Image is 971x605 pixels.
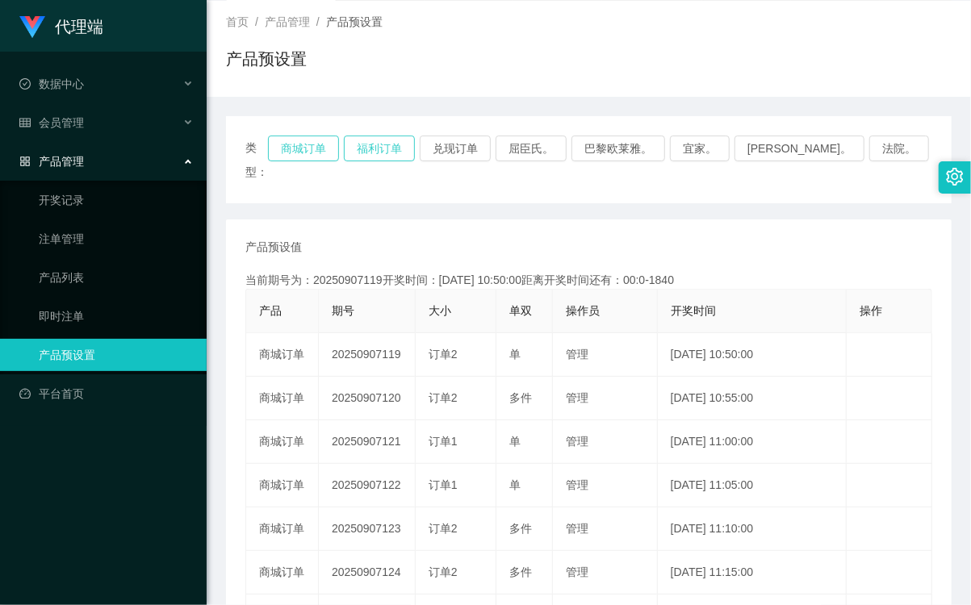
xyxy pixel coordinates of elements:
span: 操作 [860,304,882,317]
span: 首页 [226,15,249,28]
span: 操作员 [566,304,600,317]
button: 商城订单 [268,136,339,161]
td: 20250907124 [319,551,416,595]
span: 订单2 [429,348,458,361]
a: 产品列表 [39,261,194,294]
span: 产品 [259,304,282,317]
i: 图标： check-circle-o [19,78,31,90]
button: 巴黎欧莱雅。 [571,136,665,161]
h1: 产品预设置 [226,47,307,71]
td: 20250907120 [319,377,416,420]
button: [PERSON_NAME]。 [735,136,864,161]
span: 大小 [429,304,451,317]
td: 商城订单 [246,420,319,464]
span: 多件 [509,565,532,578]
td: 商城订单 [246,551,319,595]
span: 单双 [509,304,532,317]
td: 管理 [553,551,658,595]
td: 管理 [553,464,658,507]
a: 即时注单 [39,300,194,332]
td: 商城订单 [246,464,319,507]
td: [DATE] 10:50:00 [658,333,848,377]
div: 当前期号为：20250907119开奖时间：[DATE] 10:50:00距离开奖时间还有：00:0-1840 [245,272,932,289]
button: 福利订单 [344,136,415,161]
span: 多件 [509,522,532,535]
h1: 代理端 [55,1,103,52]
span: 类型： [245,136,268,184]
span: 开奖时间 [671,304,716,317]
a: 开奖记录 [39,184,194,216]
td: [DATE] 11:05:00 [658,464,848,507]
a: 产品预设置 [39,339,194,371]
td: 管理 [553,333,658,377]
img: logo.9652507e.png [19,16,45,39]
td: 商城订单 [246,333,319,377]
span: 订单1 [429,478,458,491]
span: 产品预设值 [245,239,302,256]
a: 注单管理 [39,223,194,255]
td: 管理 [553,507,658,551]
span: 订单2 [429,391,458,404]
i: 图标： table [19,117,31,128]
span: 多件 [509,391,532,404]
span: / [316,15,320,28]
span: 单 [509,348,521,361]
td: 20250907121 [319,420,416,464]
button: 兑现订单 [420,136,491,161]
span: 订单2 [429,522,458,535]
td: 20250907123 [319,507,416,551]
span: 订单1 [429,435,458,448]
span: / [255,15,258,28]
td: [DATE] 11:00:00 [658,420,848,464]
button: 宜家。 [670,136,730,161]
i: 图标： AppStore-O [19,156,31,167]
font: 产品管理 [39,155,84,168]
a: 代理端 [19,19,103,32]
td: 管理 [553,420,658,464]
span: 产品预设置 [326,15,383,28]
span: 产品管理 [265,15,310,28]
span: 单 [509,435,521,448]
td: [DATE] 10:55:00 [658,377,848,420]
td: 商城订单 [246,507,319,551]
font: 数据中心 [39,77,84,90]
button: 法院。 [869,136,929,161]
td: 20250907119 [319,333,416,377]
i: 图标： 设置 [946,168,964,186]
td: [DATE] 11:10:00 [658,507,848,551]
font: 会员管理 [39,116,84,129]
a: 图标： 仪表板平台首页 [19,378,194,410]
button: 屈臣氏。 [496,136,567,161]
td: [DATE] 11:15:00 [658,551,848,595]
td: 管理 [553,377,658,420]
td: 商城订单 [246,377,319,420]
span: 期号 [332,304,354,317]
span: 单 [509,478,521,491]
td: 20250907122 [319,464,416,507]
span: 订单2 [429,565,458,578]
